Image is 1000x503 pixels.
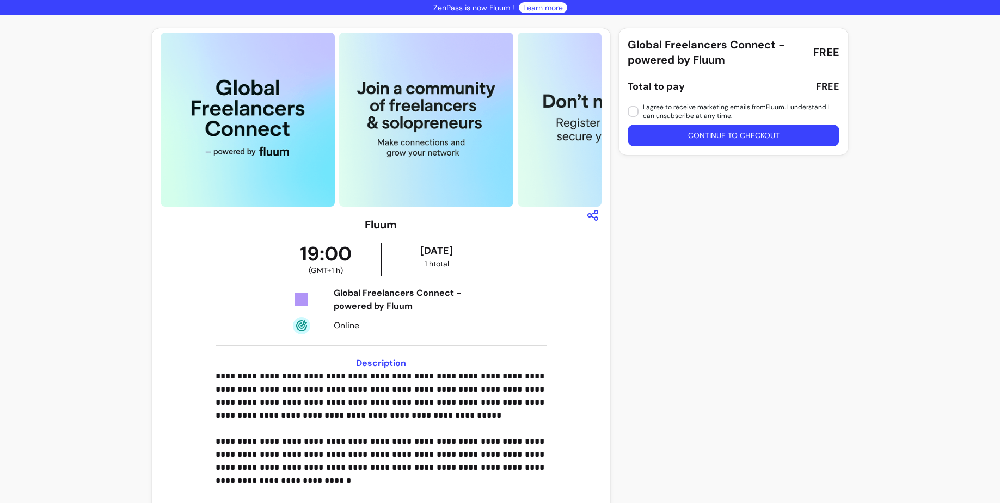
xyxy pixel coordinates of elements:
img: Tickets Icon [293,291,310,308]
div: 1 h total [384,258,489,269]
h3: Description [216,357,547,370]
div: 19:00 [271,243,381,276]
img: https://d3pz9znudhj10h.cloudfront.net/00946753-bc9b-4216-846f-eac31ade132c [161,33,335,207]
div: [DATE] [384,243,489,258]
button: Continue to checkout [628,125,839,146]
p: ZenPass is now Fluum ! [433,2,514,13]
div: Global Freelancers Connect - powered by Fluum [334,287,488,313]
img: https://d3pz9znudhj10h.cloudfront.net/aee2e147-fbd8-4818-a12f-606c309470ab [339,33,513,207]
h3: Fluum [365,217,397,232]
div: Online [334,319,488,332]
img: https://d3pz9znudhj10h.cloudfront.net/9d95b61e-433c-466e-8f72-0c6ec8aff819 [518,33,692,207]
span: Global Freelancers Connect - powered by Fluum [628,37,805,67]
div: Total to pay [628,79,685,94]
span: ( GMT+1 h ) [309,265,343,276]
a: Learn more [523,2,563,13]
div: FREE [816,79,839,94]
span: FREE [813,45,839,60]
